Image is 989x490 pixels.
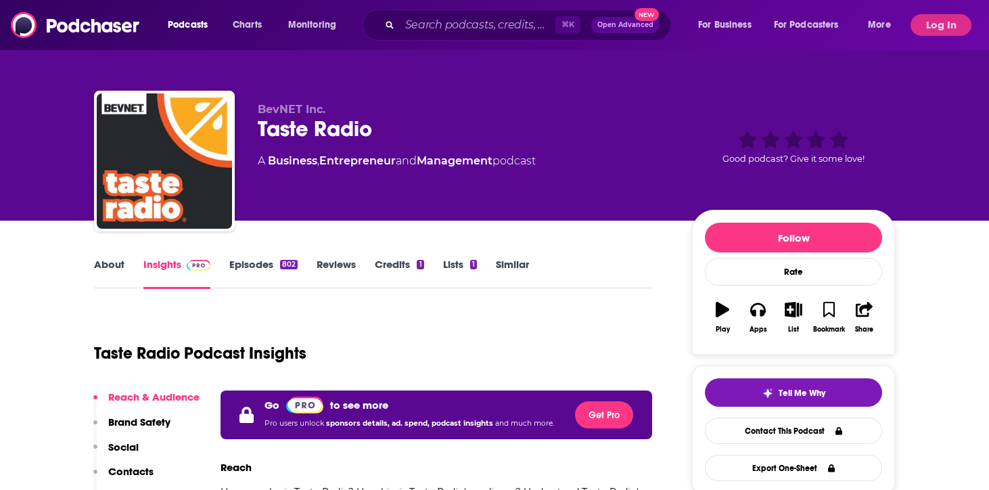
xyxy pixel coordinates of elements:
[268,154,317,167] a: Business
[317,154,319,167] span: ,
[317,258,356,289] a: Reviews
[858,14,908,36] button: open menu
[233,16,262,35] span: Charts
[762,388,773,399] img: tell me why sparkle
[776,293,811,342] button: List
[168,16,208,35] span: Podcasts
[591,17,660,33] button: Open AdvancedNew
[692,103,895,187] div: Good podcast? Give it some love!
[108,465,154,478] p: Contacts
[11,12,141,38] img: Podchaser - Follow, Share and Rate Podcasts
[375,9,684,41] div: Search podcasts, credits, & more...
[722,154,865,164] span: Good podcast? Give it some love!
[911,14,971,36] button: Log In
[705,293,740,342] button: Play
[705,455,882,481] button: Export One-Sheet
[286,396,323,414] a: Pro website
[143,258,210,289] a: InsightsPodchaser Pro
[847,293,882,342] button: Share
[93,441,139,466] button: Social
[229,258,298,289] a: Episodes802
[108,416,170,428] p: Brand Safety
[224,14,270,36] a: Charts
[417,154,492,167] a: Management
[443,258,477,289] a: Lists1
[319,154,396,167] a: Entrepreneur
[811,293,846,342] button: Bookmark
[187,260,210,271] img: Podchaser Pro
[108,441,139,453] p: Social
[855,326,873,334] div: Share
[705,258,882,286] div: Rate
[375,258,423,289] a: Credits1
[221,461,252,474] h3: Reach
[496,258,529,289] a: Similar
[94,258,124,289] a: About
[597,22,653,28] span: Open Advanced
[326,419,495,428] span: sponsors details, ad. spend, podcast insights
[635,8,659,21] span: New
[396,154,417,167] span: and
[264,399,279,411] p: Go
[705,378,882,407] button: tell me why sparkleTell Me Why
[258,103,325,116] span: BevNET Inc.
[286,397,323,414] img: Podchaser Pro
[330,399,388,411] p: to see more
[400,14,555,36] input: Search podcasts, credits, & more...
[97,93,232,229] img: Taste Radio
[93,391,200,416] button: Reach & Audience
[765,14,858,36] button: open menu
[575,401,633,428] button: Get Pro
[868,16,891,35] span: More
[93,465,154,490] button: Contacts
[280,260,298,269] div: 802
[716,326,730,334] div: Play
[158,14,225,36] button: open menu
[740,293,775,342] button: Apps
[93,416,170,441] button: Brand Safety
[108,391,200,403] p: Reach & Audience
[689,14,768,36] button: open menu
[750,326,767,334] div: Apps
[705,223,882,252] button: Follow
[555,16,580,34] span: ⌘ K
[788,326,799,334] div: List
[94,343,306,363] h1: Taste Radio Podcast Insights
[417,260,423,269] div: 1
[774,16,839,35] span: For Podcasters
[698,16,752,35] span: For Business
[279,14,354,36] button: open menu
[705,418,882,444] a: Contact This Podcast
[258,153,536,169] div: A podcast
[813,326,845,334] div: Bookmark
[288,16,336,35] span: Monitoring
[470,260,477,269] div: 1
[264,414,554,434] p: Pro users unlock and much more.
[779,388,825,399] span: Tell Me Why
